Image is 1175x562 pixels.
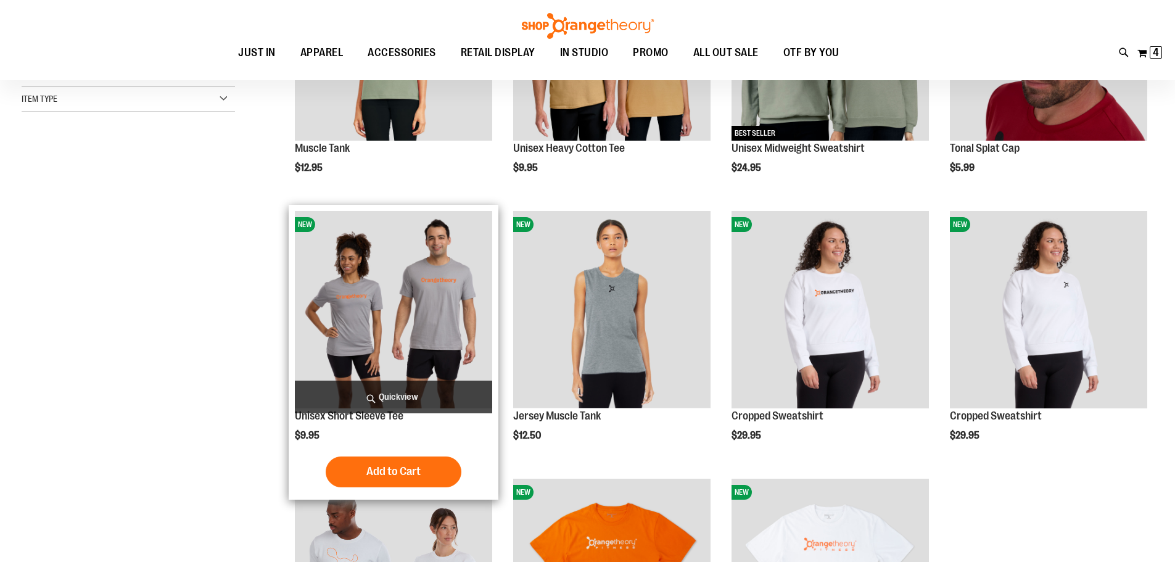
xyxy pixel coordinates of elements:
[289,205,498,500] div: product
[783,39,839,67] span: OTF BY YOU
[513,485,534,500] span: NEW
[295,211,492,408] img: Unisex Short Sleeve Tee
[513,211,711,408] img: Jersey Muscle Tank
[560,39,609,67] span: IN STUDIO
[725,205,935,473] div: product
[513,430,543,441] span: $12.50
[366,465,421,478] span: Add to Cart
[732,430,763,441] span: $29.95
[944,205,1153,473] div: product
[732,211,929,408] img: Front of 2024 Q3 Balanced Basic Womens Cropped Sweatshirt
[368,39,436,67] span: ACCESSORIES
[513,211,711,410] a: Jersey Muscle TankNEW
[633,39,669,67] span: PROMO
[295,381,492,413] a: Quickview
[732,410,823,422] a: Cropped Sweatshirt
[513,162,540,173] span: $9.95
[732,162,763,173] span: $24.95
[295,410,403,422] a: Unisex Short Sleeve Tee
[295,430,321,441] span: $9.95
[22,94,57,104] span: Item Type
[950,430,981,441] span: $29.95
[950,162,976,173] span: $5.99
[300,39,344,67] span: APPAREL
[950,211,1147,408] img: Front facing view of Cropped Sweatshirt
[238,39,276,67] span: JUST IN
[950,217,970,232] span: NEW
[513,142,625,154] a: Unisex Heavy Cotton Tee
[950,410,1042,422] a: Cropped Sweatshirt
[507,205,717,473] div: product
[520,13,656,39] img: Shop Orangetheory
[513,217,534,232] span: NEW
[950,142,1020,154] a: Tonal Splat Cap
[693,39,759,67] span: ALL OUT SALE
[326,457,461,487] button: Add to Cart
[295,162,324,173] span: $12.95
[732,485,752,500] span: NEW
[461,39,535,67] span: RETAIL DISPLAY
[732,126,778,141] span: BEST SELLER
[950,211,1147,410] a: Front facing view of Cropped SweatshirtNEW
[732,217,752,232] span: NEW
[732,142,865,154] a: Unisex Midweight Sweatshirt
[295,211,492,410] a: Unisex Short Sleeve TeeNEW
[513,410,601,422] a: Jersey Muscle Tank
[1153,46,1159,59] span: 4
[295,217,315,232] span: NEW
[732,211,929,410] a: Front of 2024 Q3 Balanced Basic Womens Cropped SweatshirtNEW
[295,142,350,154] a: Muscle Tank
